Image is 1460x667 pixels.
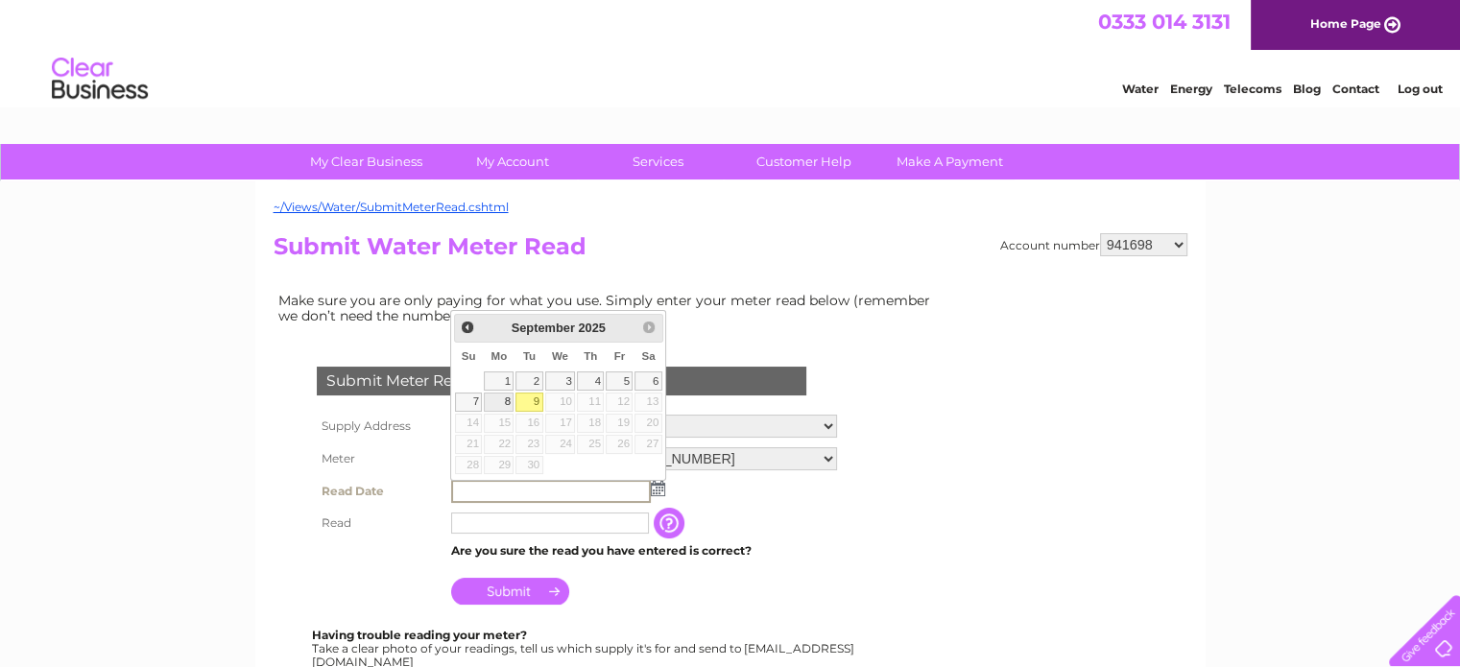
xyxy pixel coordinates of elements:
span: Saturday [641,350,655,362]
a: 7 [455,393,482,412]
th: Meter [312,442,446,475]
a: Telecoms [1224,82,1281,96]
div: Clear Business is a trading name of Verastar Limited (registered in [GEOGRAPHIC_DATA] No. 3667643... [277,11,1185,93]
a: 6 [634,371,661,391]
span: Sunday [462,350,476,362]
a: 3 [545,371,576,391]
span: Friday [614,350,626,362]
a: ~/Views/Water/SubmitMeterRead.cshtml [274,200,509,214]
span: Tuesday [523,350,536,362]
a: Water [1122,82,1159,96]
img: ... [651,481,665,496]
a: My Account [433,144,591,179]
a: 1 [484,371,514,391]
a: Services [579,144,737,179]
a: Contact [1332,82,1379,96]
a: Customer Help [725,144,883,179]
a: 8 [484,393,514,412]
span: 2025 [578,321,605,335]
a: Make A Payment [871,144,1029,179]
div: Submit Meter Read [317,367,806,395]
td: Are you sure the read you have entered is correct? [446,538,842,563]
span: Prev [460,320,475,335]
a: 4 [577,371,604,391]
a: Energy [1170,82,1212,96]
a: 0333 014 3131 [1098,10,1231,34]
th: Supply Address [312,410,446,442]
a: My Clear Business [287,144,445,179]
th: Read Date [312,475,446,508]
span: Wednesday [552,350,568,362]
div: Account number [1000,233,1187,256]
a: 2 [515,371,542,391]
a: Prev [457,317,479,339]
span: Monday [491,350,508,362]
a: Log out [1397,82,1442,96]
img: logo.png [51,50,149,108]
td: Make sure you are only paying for what you use. Simply enter your meter read below (remember we d... [274,288,945,328]
a: 9 [515,393,542,412]
span: September [512,321,575,335]
span: Thursday [584,350,597,362]
input: Information [654,508,688,538]
a: Blog [1293,82,1321,96]
input: Submit [451,578,569,605]
th: Read [312,508,446,538]
a: 5 [606,371,633,391]
h2: Submit Water Meter Read [274,233,1187,270]
b: Having trouble reading your meter? [312,628,527,642]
